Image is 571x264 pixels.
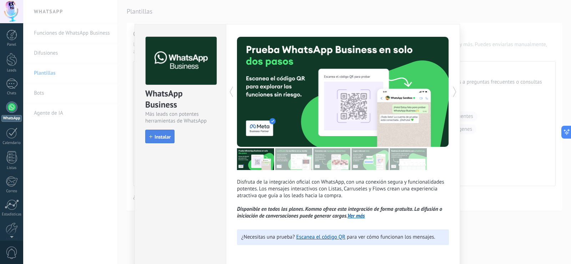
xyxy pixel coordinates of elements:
[296,234,345,240] a: Escanea el código QR
[352,148,389,170] img: tour_image_62c9952fc9cf984da8d1d2aa2c453724.png
[347,234,435,240] span: para ver cómo funcionan los mensajes.
[1,166,22,170] div: Listas
[1,115,22,122] div: WhatsApp
[145,88,216,111] div: WhatsApp Business
[155,134,171,139] span: Instalar
[1,189,22,194] div: Correo
[275,148,312,170] img: tour_image_cc27419dad425b0ae96c2716632553fa.png
[237,206,442,219] i: Disponible en todos los planes. Kommo ofrece esta integración de forma gratuita. La difusión o in...
[146,37,217,85] img: logo_main.png
[1,212,22,217] div: Estadísticas
[237,179,449,219] p: Disfruta de la integración oficial con WhatsApp, con una conexión segura y funcionalidades potent...
[145,111,216,124] div: Más leads con potentes herramientas de WhatsApp
[1,141,22,145] div: Calendario
[1,43,22,47] div: Panel
[313,148,350,170] img: tour_image_1009fe39f4f058b759f0df5a2b7f6f06.png
[390,148,427,170] img: tour_image_cc377002d0016b7ebaeb4dbe65cb2175.png
[145,130,175,143] button: Instalar
[1,91,22,96] div: Chats
[237,148,274,170] img: tour_image_7a4924cebc22ed9e3259523e50fe4fd6.png
[1,68,22,73] div: Leads
[241,234,295,240] span: ¿Necesitas una prueba?
[348,213,365,219] a: Ver más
